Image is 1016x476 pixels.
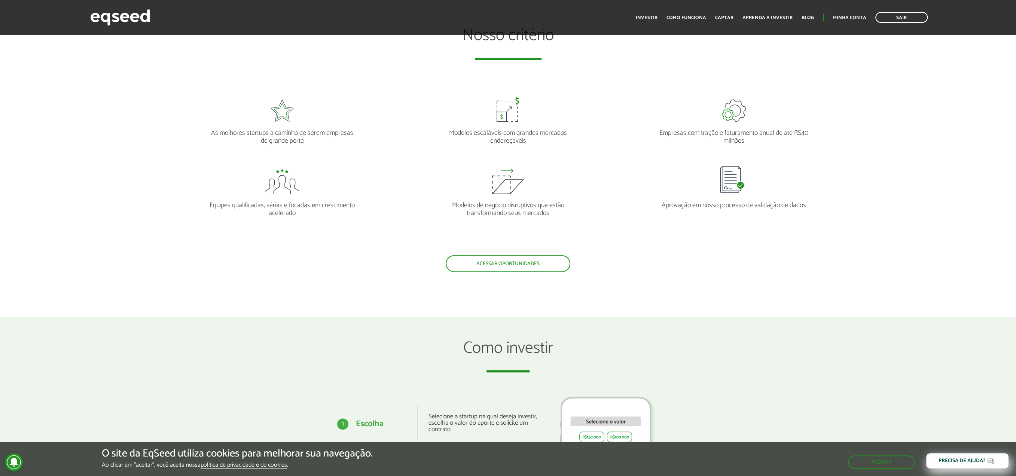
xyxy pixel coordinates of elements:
[659,122,809,145] p: Empresas com tração e faturamento anual de até R$40 milhões
[636,15,657,20] a: Investir
[102,448,373,460] h5: O site da EqSeed utiliza cookies para melhorar sua navegação.
[659,194,809,210] p: Aprovação em nosso processo de validação de dados
[833,15,866,20] a: Minha conta
[368,339,649,372] h2: Como investir
[337,418,348,430] div: 1
[742,15,793,20] a: Aprenda a investir
[715,15,733,20] a: Captar
[175,27,841,60] h2: Nosso critério
[666,15,706,20] a: Como funciona
[90,7,150,27] img: EqSeed
[875,12,928,23] a: Sair
[848,455,915,469] button: Aceitar
[802,15,814,20] a: Blog
[356,420,384,428] div: Escolha
[446,255,570,272] a: Acessar oportunidades
[102,461,373,469] p: Ao clicar em "aceitar", você aceita nossa .
[417,406,544,440] div: Selecione a startup na qual deseja investir, escolha o valor do aporte e solicite um contrato
[207,122,357,145] p: As melhores startups a caminho de serem empresas de grande porte
[433,194,583,218] p: Modelos de negócio disruptivos que estão transformando seus mercados
[207,194,357,218] p: Equipes qualificadas, sérias e focadas em crescimento acelerado
[433,122,583,145] p: Modelos escaláveis com grandes mercados endereçáveis
[201,462,287,469] a: política de privacidade e de cookies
